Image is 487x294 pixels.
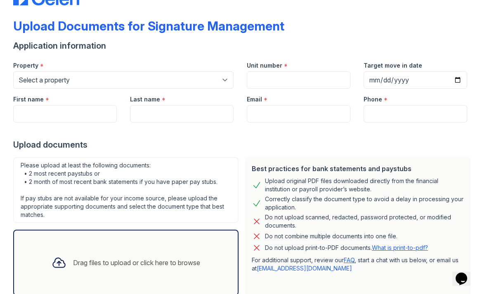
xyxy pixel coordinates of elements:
p: For additional support, review our , start a chat with us below, or email us at [252,256,464,273]
label: Property [13,61,38,70]
iframe: chat widget [452,261,479,286]
div: Do not combine multiple documents into one file. [265,231,397,241]
div: Correctly classify the document type to avoid a delay in processing your application. [265,195,464,212]
div: Drag files to upload or click here to browse [73,258,200,268]
div: Do not upload scanned, redacted, password protected, or modified documents. [265,213,464,230]
label: Email [247,95,262,103]
p: Do not upload print-to-PDF documents. [265,244,428,252]
label: Target move in date [364,61,422,70]
label: Phone [364,95,382,103]
div: Upload documents [13,139,474,151]
a: What is print-to-pdf? [372,244,428,251]
label: Unit number [247,61,282,70]
div: Best practices for bank statements and paystubs [252,164,464,174]
a: [EMAIL_ADDRESS][DOMAIN_NAME] [257,265,352,272]
a: FAQ [344,256,355,263]
div: Please upload at least the following documents: • 2 most recent paystubs or • 2 month of most rec... [13,157,239,223]
label: Last name [130,95,160,103]
label: First name [13,95,44,103]
div: Application information [13,40,474,52]
div: Upload Documents for Signature Management [13,19,284,33]
div: Upload original PDF files downloaded directly from the financial institution or payroll provider’... [265,177,464,193]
